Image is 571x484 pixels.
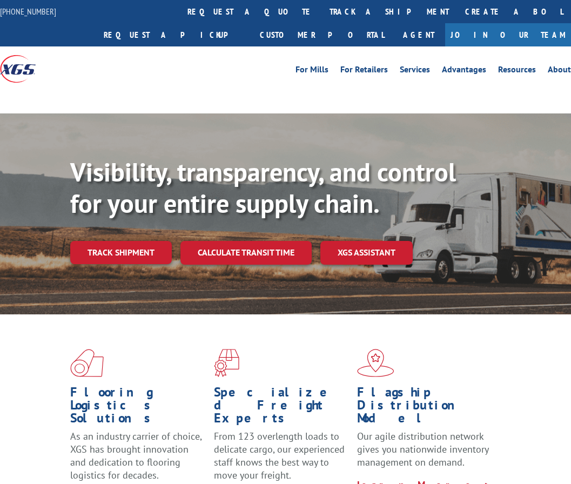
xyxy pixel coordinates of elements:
span: As an industry carrier of choice, XGS has brought innovation and dedication to flooring logistics... [70,430,201,481]
a: Customer Portal [252,23,392,46]
h1: Flagship Distribution Model [357,386,493,430]
span: Our agile distribution network gives you nationwide inventory management on demand. [357,430,488,468]
a: Resources [498,65,536,77]
a: About [548,65,571,77]
a: Advantages [442,65,486,77]
a: For Retailers [340,65,388,77]
a: Track shipment [70,241,172,264]
b: Visibility, transparency, and control for your entire supply chain. [70,155,456,220]
img: xgs-icon-total-supply-chain-intelligence-red [70,349,104,377]
a: Services [400,65,430,77]
a: Calculate transit time [180,241,312,264]
a: Request a pickup [96,23,252,46]
img: xgs-icon-focused-on-flooring-red [214,349,239,377]
a: XGS ASSISTANT [320,241,413,264]
img: xgs-icon-flagship-distribution-model-red [357,349,394,377]
a: For Mills [295,65,328,77]
h1: Specialized Freight Experts [214,386,350,430]
a: Join Our Team [445,23,571,46]
a: Agent [392,23,445,46]
h1: Flooring Logistics Solutions [70,386,206,430]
